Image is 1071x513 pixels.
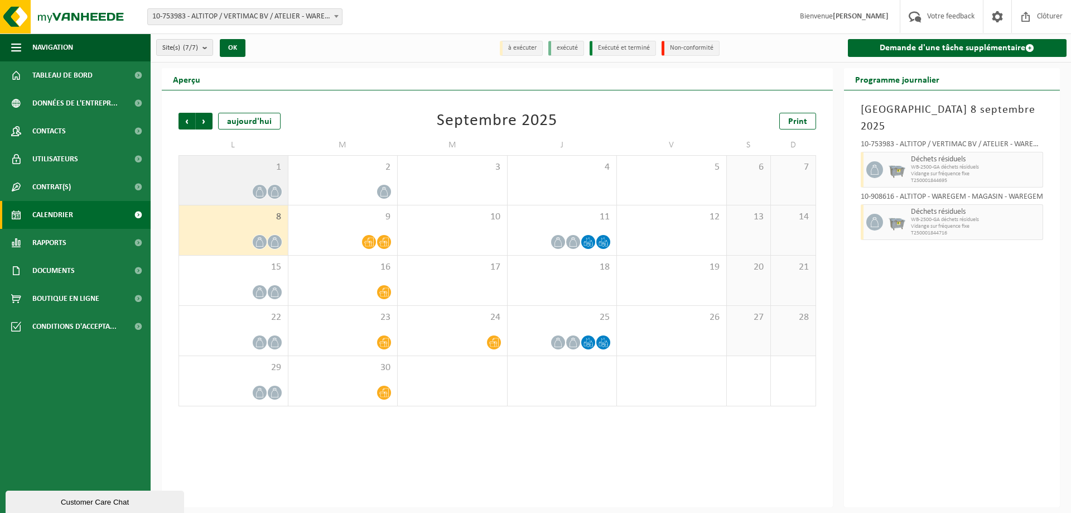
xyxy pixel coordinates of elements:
button: OK [220,39,245,57]
span: Vidange sur fréquence fixe [911,171,1040,178]
li: Exécuté et terminé [590,41,656,56]
span: Boutique en ligne [32,285,99,313]
span: Documents [32,257,75,285]
li: exécuté [548,41,584,56]
a: Demande d'une tâche supplémentaire [848,39,1067,57]
span: 6 [732,161,765,174]
span: 19 [623,261,721,274]
td: V [617,135,727,155]
span: T250001844695 [911,178,1040,184]
span: Utilisateurs [32,145,78,173]
span: 3 [403,161,501,174]
span: 4 [513,161,611,174]
span: Contrat(s) [32,173,71,201]
span: 14 [776,211,809,223]
span: Rapports [32,229,66,257]
span: Print [788,117,807,126]
td: M [288,135,398,155]
span: Précédent [178,113,195,130]
span: 29 [185,362,282,374]
td: J [508,135,617,155]
span: 23 [294,311,392,324]
strong: [PERSON_NAME] [833,12,889,21]
span: 11 [513,211,611,223]
span: 10-753983 - ALTITOP / VERTIMAC BV / ATELIER - WAREGEM [148,9,342,25]
li: à exécuter [500,41,543,56]
span: Calendrier [32,201,73,229]
div: aujourd'hui [218,113,281,130]
span: Vidange sur fréquence fixe [911,223,1040,230]
span: 7 [776,161,809,174]
td: M [398,135,508,155]
span: 17 [403,261,501,274]
span: 18 [513,261,611,274]
span: 20 [732,261,765,274]
span: 8 [185,211,282,223]
td: D [771,135,816,155]
div: Septembre 2025 [437,113,557,130]
span: 16 [294,261,392,274]
button: Site(s)(7/7) [156,39,213,56]
span: 2 [294,161,392,174]
td: S [727,135,771,155]
span: 10 [403,211,501,223]
div: 10-908616 - ALTITOP - WAREGEM - MAGASIN - WAREGEM [861,193,1044,204]
span: Déchets résiduels [911,155,1040,164]
h2: Aperçu [162,68,211,90]
span: WB-2500-GA déchets résiduels [911,164,1040,171]
img: WB-2500-GAL-GY-01 [889,161,905,178]
span: Contacts [32,117,66,145]
span: WB-2500-GA déchets résiduels [911,217,1040,223]
span: Suivant [196,113,213,130]
span: 22 [185,311,282,324]
span: 9 [294,211,392,223]
td: L [178,135,288,155]
span: 10-753983 - ALTITOP / VERTIMAC BV / ATELIER - WAREGEM [147,8,342,25]
h2: Programme journalier [844,68,951,90]
span: T250001844716 [911,230,1040,237]
span: 27 [732,311,765,324]
span: Navigation [32,33,73,61]
iframe: chat widget [6,488,186,513]
span: Déchets résiduels [911,208,1040,217]
span: 30 [294,362,392,374]
count: (7/7) [183,44,198,51]
span: 1 [185,161,282,174]
li: Non-conformité [662,41,720,56]
span: 26 [623,311,721,324]
span: 25 [513,311,611,324]
span: 13 [732,211,765,223]
a: Print [779,113,816,130]
span: 15 [185,261,282,274]
span: 12 [623,211,721,223]
span: 24 [403,311,501,324]
div: 10-753983 - ALTITOP / VERTIMAC BV / ATELIER - WAREGEM [861,141,1044,152]
span: Tableau de bord [32,61,93,89]
span: 28 [776,311,809,324]
span: 21 [776,261,809,274]
span: Données de l'entrepr... [32,89,118,117]
span: Site(s) [162,40,198,56]
h3: [GEOGRAPHIC_DATA] 8 septembre 2025 [861,102,1044,135]
span: 5 [623,161,721,174]
img: WB-2500-GAL-GY-01 [889,214,905,231]
span: Conditions d'accepta... [32,313,117,341]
